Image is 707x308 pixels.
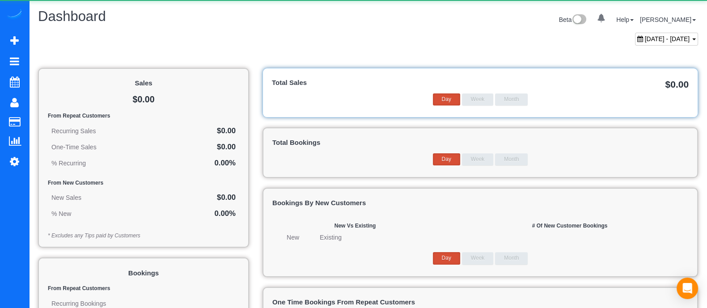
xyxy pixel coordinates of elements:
[48,206,156,222] td: % New
[172,155,239,171] td: 0.00%
[48,123,172,139] td: Recurring Sales
[559,16,587,23] a: Beta
[48,270,239,277] h4: Bookings
[48,80,239,87] h4: Sales
[645,35,690,42] span: [DATE] - [DATE]
[433,93,460,105] button: Day
[48,155,172,171] td: % Recurring
[272,223,438,229] h5: New vs Existing
[462,252,493,264] button: Week
[172,139,239,155] td: $0.00
[48,113,239,119] h5: From Repeat Customers
[48,232,140,239] em: * Excludes any Tips paid by Customers
[48,286,239,291] h5: From Repeat Customers
[48,180,239,186] h5: From New Customers
[451,223,688,229] h5: # of New Customer Bookings
[495,153,528,165] button: Month
[156,190,239,206] td: $0.00
[433,153,460,165] button: Day
[272,139,688,147] h4: Total Bookings
[272,79,689,87] h4: Total Sales
[48,95,239,105] h2: $0.00
[665,79,689,89] span: $0.00
[172,123,239,139] td: $0.00
[495,252,528,264] button: Month
[270,233,301,242] li: New
[272,299,688,306] h4: One Time Bookings From Repeat Customers
[303,233,344,242] li: Existing
[48,139,172,155] td: One-Time Sales
[156,206,239,222] td: 0.00%
[462,153,493,165] button: Week
[433,252,460,264] button: Day
[495,93,528,105] button: Month
[272,199,688,207] h4: Bookings by New Customers
[38,8,106,24] span: Dashboard
[48,190,156,206] td: New Sales
[572,14,586,26] img: New interface
[677,278,698,299] div: Open Intercom Messenger
[5,9,23,21] img: Automaid Logo
[640,16,696,23] a: [PERSON_NAME]
[462,93,493,105] button: Week
[616,16,634,23] a: Help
